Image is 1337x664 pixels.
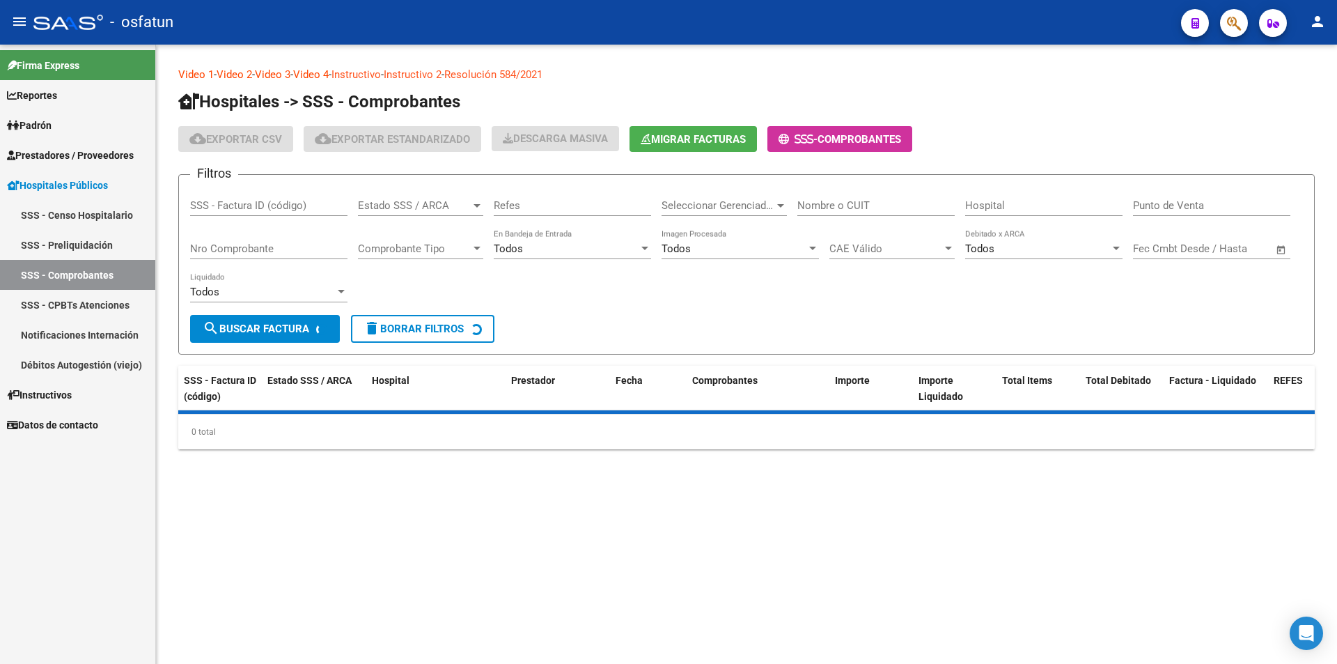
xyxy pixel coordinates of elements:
[492,126,619,152] app-download-masive: Descarga masiva de comprobantes (adjuntos)
[7,58,79,73] span: Firma Express
[178,415,1315,449] div: 0 total
[492,126,619,151] button: Descarga Masiva
[1309,13,1326,30] mat-icon: person
[818,133,901,146] span: COMPROBANTES
[178,92,460,111] span: Hospitales -> SSS - Comprobantes
[7,178,108,193] span: Hospitales Públicos
[616,375,643,386] span: Fecha
[358,242,471,255] span: Comprobante Tipo
[189,130,206,147] mat-icon: cloud_download
[267,375,352,386] span: Estado SSS / ARCA
[189,133,282,146] span: Exportar CSV
[203,323,309,335] span: Buscar Factura
[1164,366,1268,475] datatable-header-cell: Factura - Liquidado
[1191,242,1258,255] input: End date
[351,315,494,343] button: Borrar Filtros
[358,199,471,212] span: Estado SSS / ARCA
[178,68,214,81] a: Video 1
[7,88,57,103] span: Reportes
[829,242,942,255] span: CAE Válido
[372,375,409,386] span: Hospital
[7,387,72,403] span: Instructivos
[7,118,52,133] span: Padrón
[7,417,98,433] span: Datos de contacto
[178,366,262,475] datatable-header-cell: SSS - Factura ID (código)
[11,13,28,30] mat-icon: menu
[315,133,470,146] span: Exportar Estandarizado
[918,375,963,402] span: Importe Liquidado
[444,68,542,81] a: Resolución 584/2021
[965,242,994,255] span: Todos
[1290,617,1323,650] div: Open Intercom Messenger
[262,366,366,475] datatable-header-cell: Estado SSS / ARCA
[692,375,758,386] span: Comprobantes
[190,286,219,298] span: Todos
[184,375,256,402] span: SSS - Factura ID (código)
[1002,375,1052,386] span: Total Items
[7,148,134,163] span: Prestadores / Proveedores
[767,126,912,152] button: -COMPROBANTES
[363,320,380,337] mat-icon: delete
[779,133,818,146] span: -
[1086,375,1151,386] span: Total Debitado
[1274,242,1290,258] button: Open calendar
[687,366,829,475] datatable-header-cell: Comprobantes
[835,375,870,386] span: Importe
[110,7,173,38] span: - osfatun
[217,68,252,81] a: Video 2
[662,242,691,255] span: Todos
[662,199,774,212] span: Seleccionar Gerenciador
[506,366,610,475] datatable-header-cell: Prestador
[384,68,441,81] a: Instructivo 2
[503,132,608,145] span: Descarga Masiva
[610,366,687,475] datatable-header-cell: Fecha
[178,67,1315,82] p: - - - - - -
[190,164,238,183] h3: Filtros
[913,366,996,475] datatable-header-cell: Importe Liquidado
[366,366,506,475] datatable-header-cell: Hospital
[494,242,523,255] span: Todos
[630,126,757,152] button: Migrar Facturas
[996,366,1080,475] datatable-header-cell: Total Items
[1169,375,1256,386] span: Factura - Liquidado
[304,126,481,152] button: Exportar Estandarizado
[178,126,293,152] button: Exportar CSV
[190,315,340,343] button: Buscar Factura
[511,375,555,386] span: Prestador
[315,130,331,147] mat-icon: cloud_download
[203,320,219,337] mat-icon: search
[1133,242,1178,255] input: Start date
[293,68,329,81] a: Video 4
[255,68,290,81] a: Video 3
[1274,375,1303,386] span: REFES
[1080,366,1164,475] datatable-header-cell: Total Debitado
[331,68,381,81] a: Instructivo
[363,323,464,335] span: Borrar Filtros
[641,133,746,146] span: Migrar Facturas
[829,366,913,475] datatable-header-cell: Importe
